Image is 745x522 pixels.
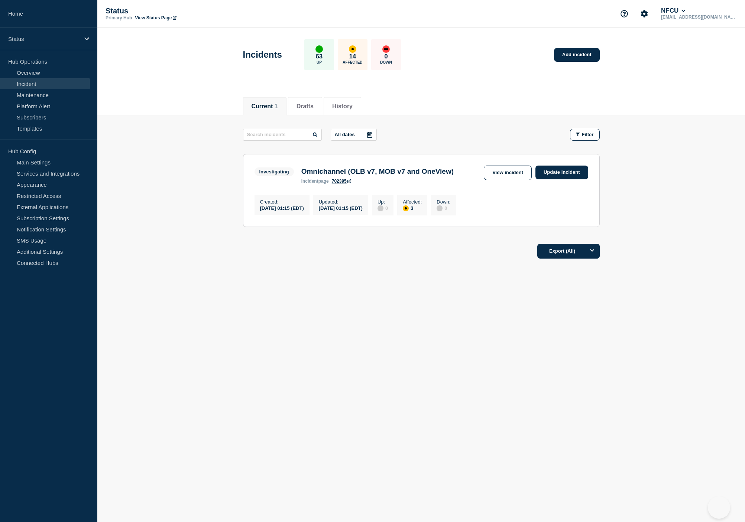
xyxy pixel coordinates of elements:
[317,60,322,64] p: Up
[349,45,356,53] div: affected
[297,103,314,110] button: Drafts
[378,205,388,211] div: 0
[332,179,351,184] a: 702395
[275,103,278,109] span: 1
[437,205,443,211] div: disabled
[585,244,600,259] button: Options
[660,15,737,20] p: [EMAIL_ADDRESS][DOMAIN_NAME]
[260,199,304,205] p: Created :
[255,167,294,176] span: Investigating
[301,179,318,184] span: incident
[378,205,383,211] div: disabled
[315,53,323,60] p: 63
[403,199,422,205] p: Affected :
[301,179,329,184] p: page
[315,45,323,53] div: up
[243,129,322,141] input: Search incidents
[537,244,600,259] button: Export (All)
[708,496,730,519] iframe: Help Scout Beacon - Open
[535,166,588,179] a: Update incident
[135,15,176,20] a: View Status Page
[437,205,450,211] div: 0
[616,6,632,22] button: Support
[403,205,409,211] div: affected
[243,49,282,60] h1: Incidents
[382,45,390,53] div: down
[637,6,652,22] button: Account settings
[343,60,362,64] p: Affected
[378,199,388,205] p: Up :
[8,36,80,42] p: Status
[554,48,600,62] a: Add incident
[106,7,254,15] p: Status
[106,15,132,20] p: Primary Hub
[660,7,687,15] button: NFCU
[319,205,363,211] div: [DATE] 01:15 (EDT)
[260,205,304,211] div: [DATE] 01:15 (EDT)
[349,53,356,60] p: 14
[437,199,450,205] p: Down :
[252,103,278,110] button: Current 1
[331,129,377,141] button: All dates
[484,166,532,180] a: View incident
[332,103,353,110] button: History
[335,132,355,137] p: All dates
[570,129,600,141] button: Filter
[380,60,392,64] p: Down
[319,199,363,205] p: Updated :
[301,167,454,176] h3: Omnichannel (OLB v7, MOB v7 and OneView)
[384,53,388,60] p: 0
[403,205,422,211] div: 3
[582,132,594,137] span: Filter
